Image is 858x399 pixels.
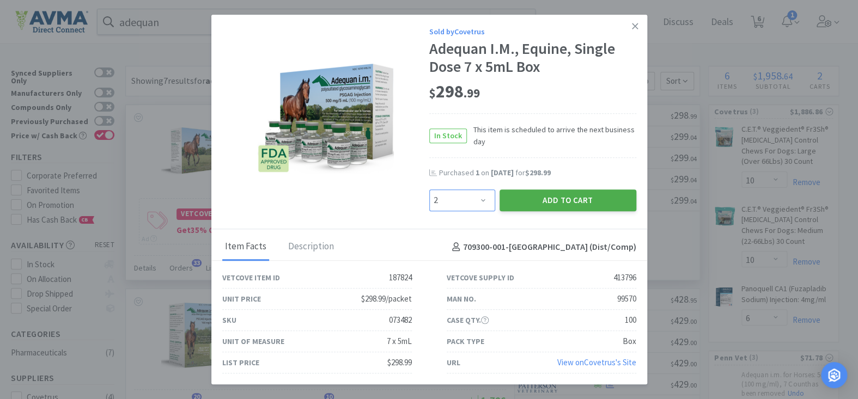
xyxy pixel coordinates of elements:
[476,168,479,178] span: 1
[447,293,476,305] div: Man No.
[447,314,489,326] div: Case Qty.
[429,40,636,76] div: Adequan I.M., Equine, Single Dose 7 x 5mL Box
[625,314,636,327] div: 100
[222,293,261,305] div: Unit Price
[430,129,466,143] span: In Stock
[447,335,484,347] div: Pack Type
[623,335,636,348] div: Box
[361,292,412,305] div: $298.99/packet
[222,357,259,369] div: List Price
[429,26,636,38] div: Sold by Covetrus
[467,124,636,148] span: This item is scheduled to arrive the next business day
[222,314,236,326] div: SKU
[222,272,280,284] div: Vetcove Item ID
[464,85,480,101] span: . 99
[389,271,412,284] div: 187824
[613,271,636,284] div: 413796
[222,234,269,261] div: Item Facts
[439,168,636,179] div: Purchased on for
[447,272,514,284] div: Vetcove Supply ID
[387,335,412,348] div: 7 x 5mL
[557,357,636,367] a: View onCovetrus's Site
[821,362,847,388] div: Open Intercom Messenger
[387,356,412,369] div: $298.99
[429,81,480,102] span: 298
[429,85,436,101] span: $
[222,335,284,347] div: Unit of Measure
[447,357,460,369] div: URL
[500,189,636,211] button: Add to Cart
[448,240,636,254] h4: 709300-001 - [GEOGRAPHIC_DATA] (Dist/Comp)
[285,234,337,261] div: Description
[491,168,514,178] span: [DATE]
[389,314,412,327] div: 073482
[525,168,551,178] span: $298.99
[617,292,636,305] div: 99570
[258,63,394,173] img: b2328f1224bb4e6fae54cabe05bc7411_413796.png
